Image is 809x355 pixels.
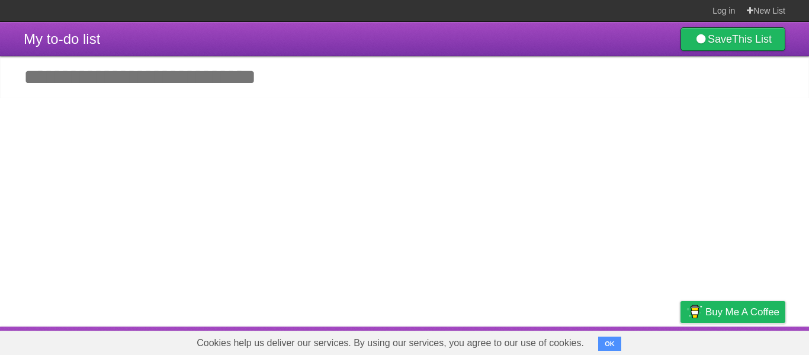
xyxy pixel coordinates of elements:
[24,31,100,47] span: My to-do list
[711,330,785,352] a: Suggest a feature
[665,330,696,352] a: Privacy
[523,330,548,352] a: About
[732,33,772,45] b: This List
[680,301,785,323] a: Buy me a coffee
[185,331,596,355] span: Cookies help us deliver our services. By using our services, you agree to our use of cookies.
[562,330,610,352] a: Developers
[625,330,651,352] a: Terms
[705,302,779,322] span: Buy me a coffee
[680,27,785,51] a: SaveThis List
[598,337,621,351] button: OK
[686,302,702,322] img: Buy me a coffee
